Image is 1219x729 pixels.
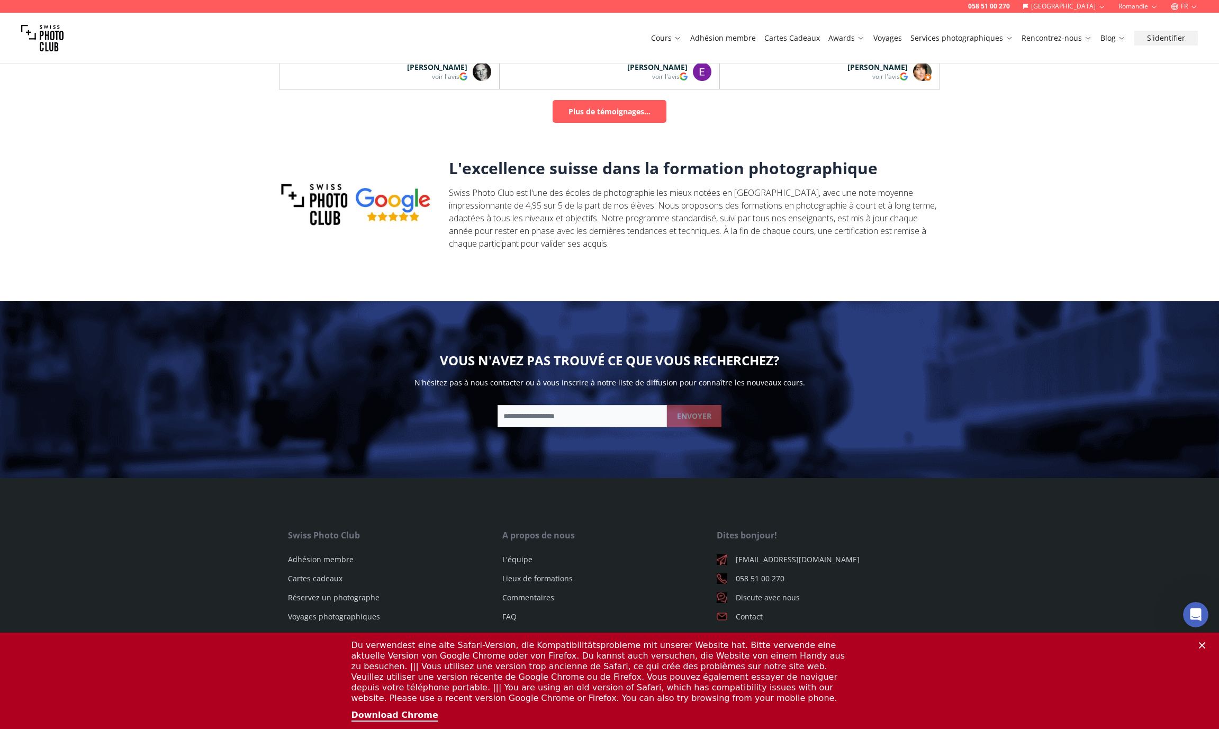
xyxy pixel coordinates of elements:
a: Commentaires [502,592,554,602]
div: Fermer [1199,10,1209,16]
a: Cartes Cadeaux [764,33,820,43]
h2: VOUS N'AVEZ PAS TROUVÉ CE QUE VOUS RECHERCHEZ? [440,352,779,369]
div: Du verwendest eine alte Safari-Version, die Kompatibilitätsprobleme mit unserer Website hat. Bitt... [351,7,851,71]
a: Contact [717,611,931,622]
a: Awards [828,33,865,43]
button: Services photographiques [906,31,1017,46]
div: Dites bonjour! [717,529,931,542]
a: L'équipe [502,554,532,564]
a: 058 51 00 270 [717,573,931,584]
a: Cours [651,33,682,43]
a: Voyages photographiques [288,611,380,622]
a: Location studio photo [288,631,365,641]
button: Awards [824,31,869,46]
p: N'hésitez pas à nous contacter ou à vous inscrire à notre liste de diffusion pour connaître les n... [414,377,805,388]
button: Cartes Cadeaux [760,31,824,46]
button: Voyages [869,31,906,46]
a: Discute avec nous [717,592,931,603]
a: Adhésion membre [288,554,354,564]
a: Download Chrome [351,77,438,89]
img: eduoua [279,159,432,250]
a: Adhésion membre [690,33,756,43]
a: [EMAIL_ADDRESS][DOMAIN_NAME] [717,554,931,565]
button: Rencontrez-nous [1017,31,1096,46]
button: Cours [647,31,686,46]
b: ENVOYER [677,411,711,421]
button: ENVOYER [667,405,721,427]
a: 058 51 00 270 [968,2,1010,11]
h3: L'excellence suisse dans la formation photographique [449,159,940,178]
a: FAQ [502,611,517,622]
button: S'identifier [1134,31,1198,46]
a: Cartes cadeaux [288,573,342,583]
p: Swiss Photo Club est l'une des écoles de photographie les mieux notées en [GEOGRAPHIC_DATA], avec... [449,186,940,250]
a: Rencontrez-nous [1022,33,1092,43]
iframe: Intercom live chat [1183,602,1208,627]
div: A propos de nous [502,529,717,542]
div: Swiss Photo Club [288,529,502,542]
button: Blog [1096,31,1130,46]
img: Swiss photo club [21,17,64,59]
a: Voyages [873,33,902,43]
a: Services photographiques [910,33,1013,43]
a: Réservez un photographe [288,592,380,602]
a: Lieux de formations [502,573,573,583]
a: Blog [1100,33,1126,43]
button: Adhésion membre [686,31,760,46]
